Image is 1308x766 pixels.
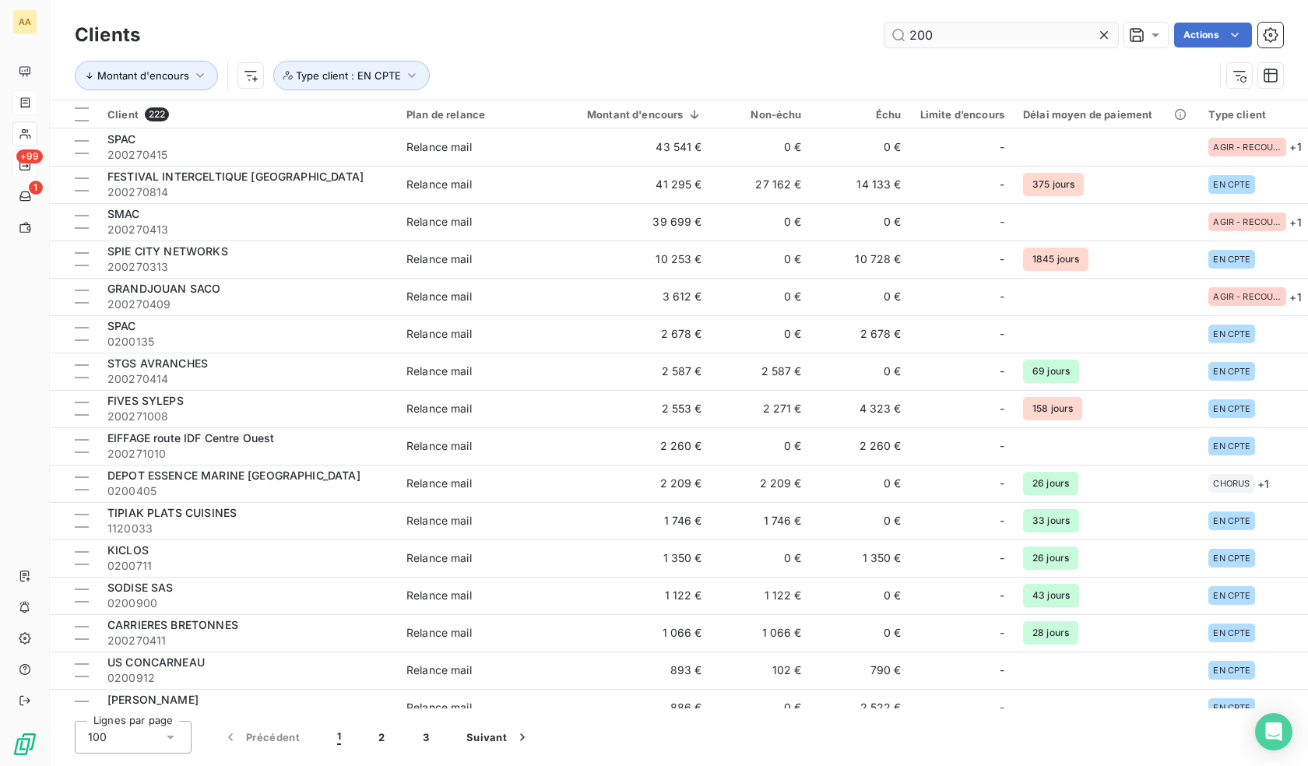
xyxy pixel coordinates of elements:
[712,427,811,465] td: 0 €
[1213,516,1250,525] span: EN CPTE
[406,177,472,192] div: Relance mail
[559,577,712,614] td: 1 122 €
[1000,700,1004,715] span: -
[107,282,220,295] span: GRANDJOUAN SACO
[811,614,911,652] td: 0 €
[811,353,911,390] td: 0 €
[712,465,811,502] td: 2 209 €
[811,241,911,278] td: 10 728 €
[107,543,149,557] span: KICLOS
[406,401,472,416] div: Relance mail
[559,353,712,390] td: 2 587 €
[107,618,238,631] span: CARRIERES BRETONNES
[721,108,802,121] div: Non-échu
[406,139,472,155] div: Relance mail
[1000,251,1004,267] span: -
[1023,397,1082,420] span: 158 jours
[360,721,403,754] button: 2
[1213,703,1250,712] span: EN CPTE
[811,166,911,203] td: 14 133 €
[811,465,911,502] td: 0 €
[1289,289,1301,305] span: + 1
[107,670,388,686] span: 0200912
[559,539,712,577] td: 1 350 €
[406,289,472,304] div: Relance mail
[204,721,318,754] button: Précédent
[811,502,911,539] td: 0 €
[1213,441,1250,451] span: EN CPTE
[318,721,360,754] button: 1
[107,431,275,444] span: EIFFAGE route IDF Centre Ouest
[107,371,388,387] span: 200270414
[1213,666,1250,675] span: EN CPTE
[1213,367,1250,376] span: EN CPTE
[1213,255,1250,264] span: EN CPTE
[1213,142,1282,152] span: AGIR - RECOUVREMENT
[1023,108,1190,121] div: Délai moyen de paiement
[1213,217,1282,227] span: AGIR - RECOUVREMENT
[811,278,911,315] td: 0 €
[107,394,184,407] span: FIVES SYLEPS
[559,652,712,689] td: 893 €
[1000,513,1004,529] span: -
[559,278,712,315] td: 3 612 €
[107,147,388,163] span: 200270415
[1289,139,1301,155] span: + 1
[406,214,472,230] div: Relance mail
[406,700,472,715] div: Relance mail
[1023,248,1089,271] span: 1845 jours
[406,476,472,491] div: Relance mail
[559,427,712,465] td: 2 260 €
[559,390,712,427] td: 2 553 €
[29,181,43,195] span: 1
[1213,329,1250,339] span: EN CPTE
[296,69,401,82] span: Type client : EN CPTE
[1289,214,1301,230] span: + 1
[107,596,388,611] span: 0200900
[107,357,208,370] span: STGS AVRANCHES
[406,251,472,267] div: Relance mail
[97,69,189,82] span: Montant d'encours
[811,539,911,577] td: 1 350 €
[1255,713,1292,750] div: Open Intercom Messenger
[712,128,811,166] td: 0 €
[712,539,811,577] td: 0 €
[1257,476,1269,492] span: + 1
[1000,401,1004,416] span: -
[1000,364,1004,379] span: -
[559,315,712,353] td: 2 678 €
[559,614,712,652] td: 1 066 €
[712,241,811,278] td: 0 €
[107,581,174,594] span: SODISE SAS
[1213,404,1250,413] span: EN CPTE
[1174,23,1252,47] button: Actions
[811,128,911,166] td: 0 €
[1023,546,1078,570] span: 26 jours
[811,203,911,241] td: 0 €
[1023,360,1079,383] span: 69 jours
[559,241,712,278] td: 10 253 €
[107,409,388,424] span: 200271008
[88,729,107,745] span: 100
[1213,628,1250,638] span: EN CPTE
[107,259,388,275] span: 200270313
[75,61,218,90] button: Montant d'encours
[107,297,388,312] span: 200270409
[16,149,43,163] span: +99
[712,652,811,689] td: 102 €
[406,550,472,566] div: Relance mail
[107,132,136,146] span: SPAC
[406,588,472,603] div: Relance mail
[1000,588,1004,603] span: -
[107,170,364,183] span: FESTIVAL INTERCELTIQUE [GEOGRAPHIC_DATA]
[1213,292,1282,301] span: AGIR - RECOUVREMENT
[1023,173,1084,196] span: 375 jours
[1000,326,1004,342] span: -
[1208,108,1301,121] div: Type client
[1023,509,1079,532] span: 33 jours
[107,521,388,536] span: 1120033
[107,319,136,332] span: SPAC
[1000,289,1004,304] span: -
[406,625,472,641] div: Relance mail
[712,390,811,427] td: 2 271 €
